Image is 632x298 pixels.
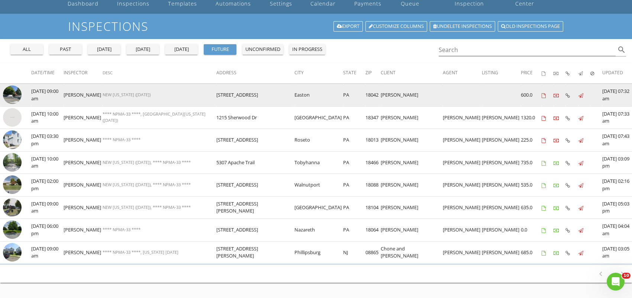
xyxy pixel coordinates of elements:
td: [DATE] 04:04 am [602,219,632,242]
td: [PERSON_NAME] [64,129,103,152]
button: future [204,44,236,55]
span: NEW [US_STATE] ([DATE]), **** NPMA-33 **** [103,204,191,210]
h1: Inspections [68,20,564,33]
td: 600.0 [521,84,542,107]
td: [PERSON_NAME] [443,129,482,152]
td: PA [343,174,365,197]
th: Paid: Not sorted. [554,63,565,84]
td: [PERSON_NAME] [64,106,103,129]
div: past [52,46,79,53]
input: Search [439,44,616,56]
td: NJ [343,241,365,264]
td: [STREET_ADDRESS] [216,219,295,242]
td: 18347 [365,106,381,129]
th: Desc: Not sorted. [103,63,216,84]
td: 18104 [365,196,381,219]
td: Nazareth [294,219,343,242]
td: [PERSON_NAME] [443,106,482,129]
span: NEW [US_STATE] ([DATE]) [103,92,151,97]
td: [DATE] 09:00 am [31,84,64,107]
button: in progress [289,44,325,55]
div: [DATE] [91,46,117,53]
td: 225.0 [521,129,542,152]
td: [DATE] 10:00 am [31,151,64,174]
td: 635.0 [521,196,542,219]
th: Date/Time: Not sorted. [31,63,64,84]
span: 10 [622,273,631,279]
button: past [49,44,82,55]
th: Listing: Not sorted. [482,63,521,84]
td: [PERSON_NAME] [443,174,482,197]
td: [STREET_ADDRESS][PERSON_NAME] [216,241,295,264]
td: [PERSON_NAME] [482,219,521,242]
td: [PERSON_NAME] [381,106,443,129]
td: [STREET_ADDRESS] [216,174,295,197]
td: 18042 [365,84,381,107]
td: [DATE] 03:09 pm [602,151,632,174]
td: Easton [294,84,343,107]
td: [PERSON_NAME] [482,174,521,197]
td: [DATE] 03:30 pm [31,129,64,152]
th: City: Not sorted. [294,63,343,84]
td: [DATE] 09:00 am [31,241,64,264]
div: [DATE] [129,46,156,53]
span: NEW [US_STATE] ([DATE]), **** NPMA-33 **** [103,159,191,165]
td: 1320.0 [521,106,542,129]
td: Roseto [294,129,343,152]
td: [DATE] 07:43 am [602,129,632,152]
td: [PERSON_NAME] [64,219,103,242]
a: Export [333,21,363,32]
span: Updated [602,69,623,76]
td: [PERSON_NAME] [482,106,521,129]
a: Undelete inspections [430,21,495,32]
span: Inspector [64,69,87,76]
td: 535.0 [521,174,542,197]
span: Price [521,69,533,76]
td: [GEOGRAPHIC_DATA] [294,196,343,219]
img: streetview [3,153,22,172]
td: [PERSON_NAME] [64,84,103,107]
button: [DATE] [126,44,159,55]
td: PA [343,106,365,129]
button: [DATE] [165,44,198,55]
td: [PERSON_NAME] [443,241,482,264]
td: [DATE] 07:33 am [602,106,632,129]
span: Listing [482,69,498,76]
div: all [13,46,40,53]
span: Desc [103,70,113,75]
span: **** NPMA-33 ****, [GEOGRAPHIC_DATA][US_STATE] ([DATE]) [103,111,206,123]
td: [STREET_ADDRESS][PERSON_NAME] [216,196,295,219]
th: State: Not sorted. [343,63,365,84]
td: [DATE] 02:00 pm [31,174,64,197]
img: streetview [3,220,22,239]
th: Price: Not sorted. [521,63,542,84]
div: in progress [292,46,322,53]
td: 0.0 [521,219,542,242]
img: streetview [3,175,22,194]
img: streetview [3,85,22,104]
th: Zip: Not sorted. [365,63,381,84]
td: Tobyhanna [294,151,343,174]
td: 5307 Apache Trail [216,151,295,174]
img: streetview [3,108,22,127]
th: Published: Not sorted. [578,63,590,84]
td: 18064 [365,219,381,242]
span: Client [381,69,396,76]
th: Address: Not sorted. [216,63,295,84]
td: [PERSON_NAME] [381,84,443,107]
td: [DATE] 07:32 am [602,84,632,107]
td: 735.0 [521,151,542,174]
td: [STREET_ADDRESS] [216,84,295,107]
th: Updated: Not sorted. [602,63,632,84]
span: NEW [US_STATE] ([DATE]), **** NPMA-33 **** [103,182,191,187]
td: PA [343,196,365,219]
img: streetview [3,198,22,217]
a: Old inspections page [498,21,563,32]
td: [DATE] 03:05 am [602,241,632,264]
a: Customize Columns [365,21,427,32]
td: 18088 [365,174,381,197]
th: Inspection Details: Not sorted. [565,63,578,84]
th: Inspector: Not sorted. [64,63,103,84]
button: [DATE] [88,44,120,55]
i: search [617,45,626,54]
